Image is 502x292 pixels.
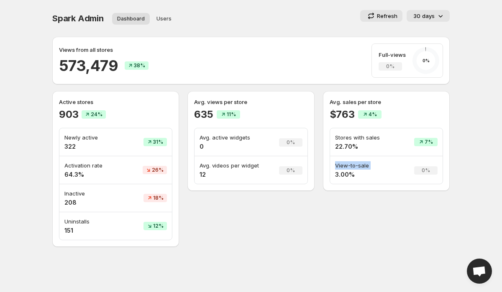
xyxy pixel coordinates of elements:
[153,223,164,229] span: 12%
[153,139,163,145] span: 31%
[369,111,377,118] span: 4%
[59,108,78,121] h2: 903
[112,13,150,25] button: Dashboard overview
[200,161,266,170] p: Avg. videos per widget
[64,161,120,170] p: Activation rate
[59,98,172,106] p: Active stores
[287,167,295,174] span: 0%
[227,111,236,118] span: 11%
[64,170,120,179] h4: 64.3%
[64,198,120,207] h4: 208
[156,15,172,22] span: Users
[91,111,102,118] span: 24%
[335,133,395,142] p: Stores with sales
[335,170,395,179] h4: 3.00%
[152,167,164,173] span: 26%
[425,139,433,145] span: 7%
[59,56,118,76] h2: 573,479
[64,133,120,142] p: Newly active
[64,142,120,151] h4: 322
[407,10,450,22] button: 30 days
[360,10,402,22] button: Refresh
[153,195,164,201] span: 18%
[386,63,394,70] span: 0%
[59,46,113,54] p: Views from all stores
[200,133,266,142] p: Avg. active widgets
[413,12,435,20] p: 30 days
[64,217,120,226] p: Uninstalls
[64,226,120,235] h4: 151
[134,62,145,69] span: 38%
[194,108,213,121] h2: 635
[64,189,120,198] p: Inactive
[335,161,395,170] p: View-to-sale
[200,142,266,151] h4: 0
[335,142,395,151] h4: 22.70%
[330,98,443,106] p: Avg. sales per store
[117,15,145,22] span: Dashboard
[287,139,295,146] span: 0%
[151,13,177,25] button: User management
[467,259,492,284] a: Open chat
[377,12,397,20] p: Refresh
[379,51,406,59] p: Full-views
[52,13,104,23] span: Spark Admin
[194,98,307,106] p: Avg. views per store
[422,167,430,174] span: 0%
[200,170,266,179] h4: 12
[330,108,355,121] h2: $763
